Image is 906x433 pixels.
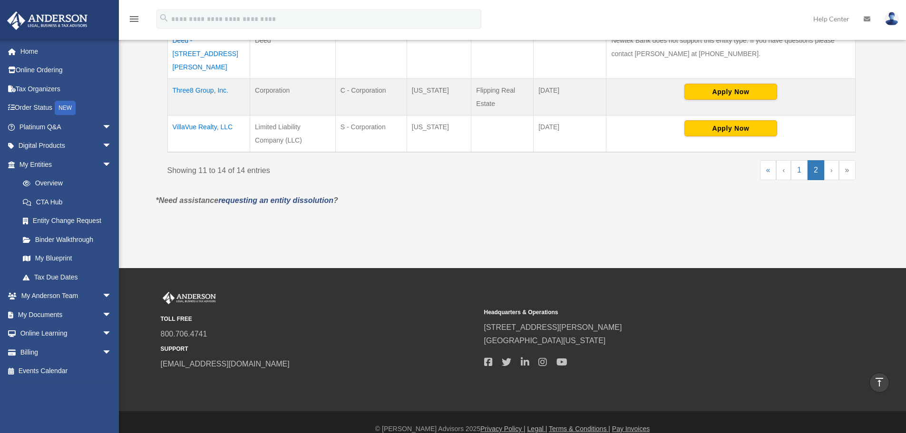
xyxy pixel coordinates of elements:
a: Terms & Conditions | [549,425,610,433]
a: Platinum Q&Aarrow_drop_down [7,117,126,136]
a: Order StatusNEW [7,98,126,118]
td: VillaVue Realty, LLC [167,115,250,153]
a: My Entitiesarrow_drop_down [7,155,121,174]
a: Overview [13,174,117,193]
button: Apply Now [684,84,777,100]
a: menu [128,17,140,25]
img: User Pic [885,12,899,26]
td: Deed [250,29,336,79]
a: 2 [808,160,824,180]
td: Limited Liability Company (LLC) [250,115,336,153]
td: [US_STATE] [407,79,471,115]
a: Events Calendar [7,362,126,381]
a: Binder Walkthrough [13,230,121,249]
a: Billingarrow_drop_down [7,343,126,362]
small: Headquarters & Operations [484,308,801,318]
i: vertical_align_top [874,376,885,388]
span: arrow_drop_down [102,343,121,362]
a: requesting an entity dissolution [218,196,333,204]
a: vertical_align_top [869,373,889,393]
a: 1 [791,160,808,180]
img: Anderson Advisors Platinum Portal [161,292,218,304]
span: arrow_drop_down [102,287,121,306]
a: My Anderson Teamarrow_drop_down [7,287,126,306]
td: S - Corporation [335,115,407,153]
a: Pay Invoices [612,425,650,433]
a: Legal | [527,425,547,433]
td: C - Corporation [335,79,407,115]
td: [DATE] [534,115,606,153]
a: First [760,160,777,180]
a: Entity Change Request [13,212,121,231]
a: [STREET_ADDRESS][PERSON_NAME] [484,323,622,331]
a: Previous [776,160,791,180]
a: Online Ordering [7,61,126,80]
td: [DATE] [534,79,606,115]
span: arrow_drop_down [102,117,121,137]
td: [US_STATE] [407,115,471,153]
td: Flipping Real Estate [471,79,534,115]
i: menu [128,13,140,25]
td: Newtek Bank does not support this entity type. If you have questions please contact [PERSON_NAME]... [606,29,855,79]
small: SUPPORT [161,344,477,354]
span: arrow_drop_down [102,136,121,156]
a: My Blueprint [13,249,121,268]
span: arrow_drop_down [102,324,121,344]
a: [EMAIL_ADDRESS][DOMAIN_NAME] [161,360,290,368]
a: Privacy Policy | [480,425,526,433]
a: My Documentsarrow_drop_down [7,305,126,324]
img: Anderson Advisors Platinum Portal [4,11,90,30]
i: search [159,13,169,23]
td: Three8 Group, Inc. [167,79,250,115]
small: TOLL FREE [161,314,477,324]
div: Showing 11 to 14 of 14 entries [167,160,505,177]
a: Digital Productsarrow_drop_down [7,136,126,155]
a: Tax Organizers [7,79,126,98]
a: [GEOGRAPHIC_DATA][US_STATE] [484,337,606,345]
a: Tax Due Dates [13,268,121,287]
span: arrow_drop_down [102,155,121,174]
a: Online Learningarrow_drop_down [7,324,126,343]
a: Last [839,160,856,180]
a: Next [824,160,839,180]
span: arrow_drop_down [102,305,121,325]
em: *Need assistance ? [156,196,338,204]
div: NEW [55,101,76,115]
a: Home [7,42,126,61]
a: CTA Hub [13,192,121,212]
a: 800.706.4741 [161,330,207,338]
button: Apply Now [684,120,777,136]
td: Deed - [STREET_ADDRESS][PERSON_NAME] [167,29,250,79]
td: Corporation [250,79,336,115]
